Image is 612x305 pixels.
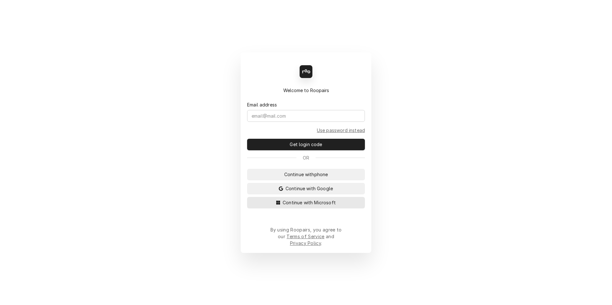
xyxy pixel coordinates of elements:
a: Go to Email and password form [317,127,365,134]
div: Welcome to Roopairs [247,87,365,94]
span: Get login code [288,141,323,148]
button: Continue with Google [247,183,365,194]
a: Terms of Service [286,234,324,239]
span: Continue with Microsoft [281,199,337,206]
span: Continue with phone [283,171,329,178]
a: Privacy Policy [290,240,321,246]
div: Or [247,154,365,161]
button: Continue with Microsoft [247,197,365,208]
button: Get login code [247,139,365,150]
span: Continue with Google [284,185,334,192]
input: email@mail.com [247,110,365,122]
label: Email address [247,101,277,108]
button: Continue withphone [247,169,365,180]
div: By using Roopairs, you agree to our and . [270,226,342,246]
